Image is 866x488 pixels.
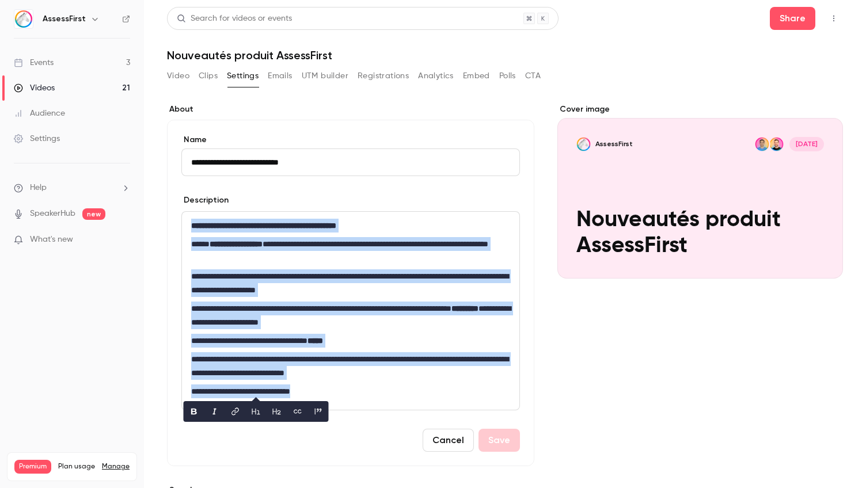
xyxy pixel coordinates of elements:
button: bold [185,402,203,421]
button: Settings [227,67,259,85]
button: Cancel [423,429,474,452]
button: Registrations [358,67,409,85]
span: new [82,208,105,220]
div: Search for videos or events [177,13,292,25]
h6: AssessFirst [43,13,86,25]
section: description [181,211,520,410]
button: Top Bar Actions [825,9,843,28]
button: Emails [268,67,292,85]
label: Description [181,195,229,206]
button: CTA [525,67,541,85]
section: Cover image [557,104,843,279]
button: Share [770,7,815,30]
a: Manage [102,462,130,471]
div: editor [182,212,519,410]
button: Video [167,67,189,85]
button: UTM builder [302,67,348,85]
div: Settings [14,133,60,144]
span: Plan usage [58,462,95,471]
button: Embed [463,67,490,85]
span: What's new [30,234,73,246]
div: Audience [14,108,65,119]
a: SpeakerHub [30,208,75,220]
img: AssessFirst [14,10,33,28]
h1: Nouveautés produit AssessFirst [167,48,843,62]
button: link [226,402,245,421]
button: Analytics [418,67,454,85]
button: Polls [499,67,516,85]
div: Events [14,57,54,68]
li: help-dropdown-opener [14,182,130,194]
label: About [167,104,534,115]
iframe: Noticeable Trigger [116,235,130,245]
span: Premium [14,460,51,474]
label: Cover image [557,104,843,115]
div: Videos [14,82,55,94]
button: blockquote [309,402,328,421]
label: Name [181,134,520,146]
button: Clips [199,67,218,85]
button: italic [206,402,224,421]
span: Help [30,182,47,194]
